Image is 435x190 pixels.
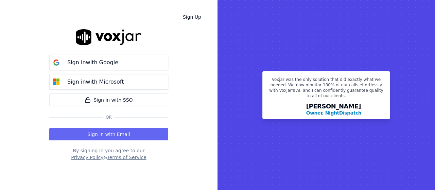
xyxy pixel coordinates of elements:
div: [PERSON_NAME] [306,103,362,116]
button: Privacy Policy [71,154,103,161]
div: By signing in you agree to our & [49,147,168,161]
button: Sign inwith Microsoft [49,74,168,89]
img: logo [76,29,141,45]
button: Terms of Service [107,154,146,161]
p: Owner, NightDispatch [306,109,362,116]
p: Sign in with Microsoft [67,78,124,86]
span: Or [103,115,115,120]
img: google Sign in button [50,56,63,69]
button: Sign in with Email [49,128,168,140]
img: microsoft Sign in button [50,75,63,89]
a: Sign in with SSO [49,93,168,106]
p: Voxjar was the only solution that did exactly what we needed. We now monitor 100% of our calls ef... [267,77,386,101]
a: Sign Up [177,11,207,23]
p: Sign in with Google [67,58,118,67]
button: Sign inwith Google [49,55,168,70]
